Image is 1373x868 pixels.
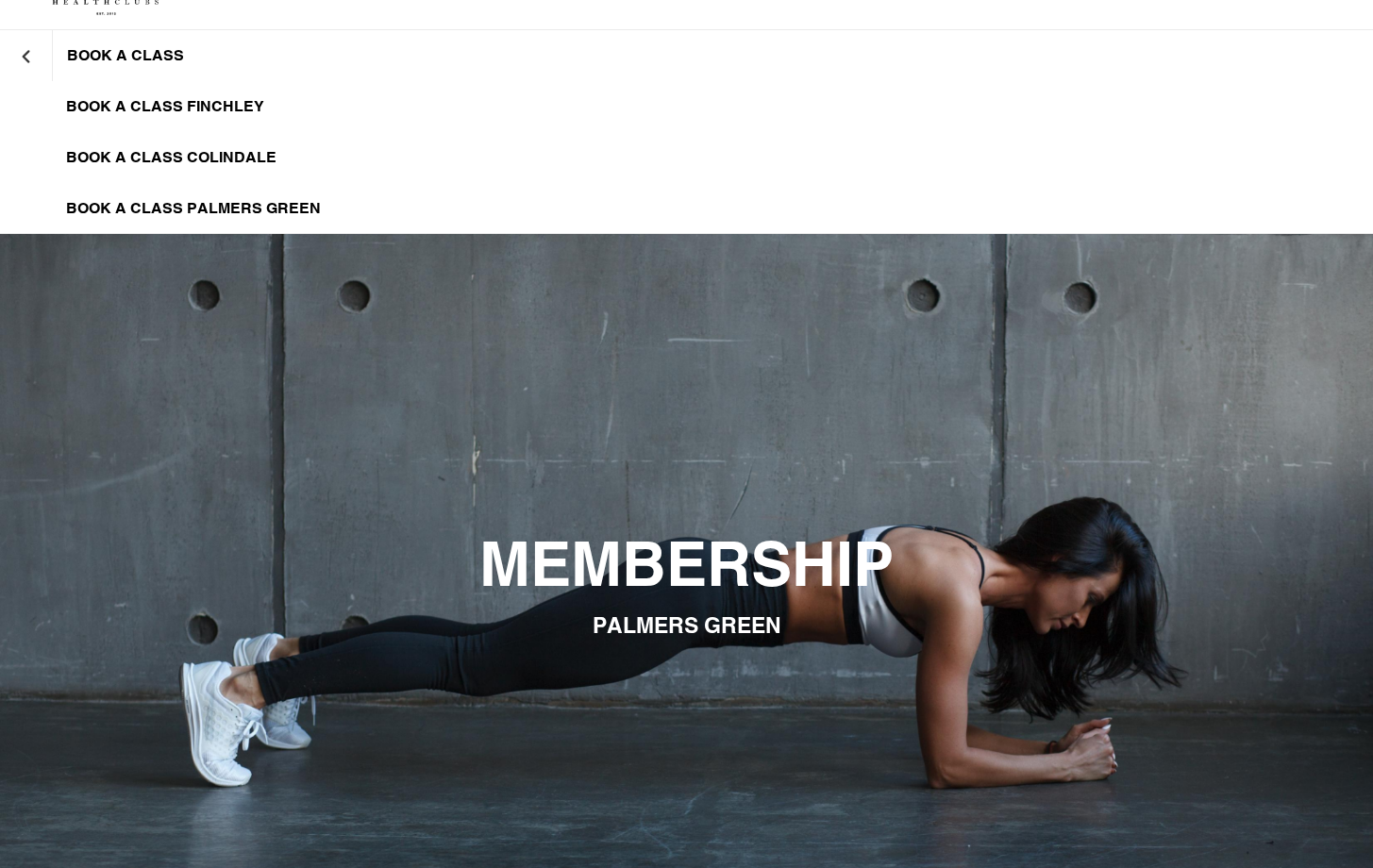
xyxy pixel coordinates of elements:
[173,528,1201,602] h2: MEMBERSHIP
[66,148,276,167] span: BOOK A CLASS COLINDALE
[593,612,781,638] span: PALMERS GREEN
[66,97,264,116] span: BOOK A CLASS FINCHLEY
[66,199,321,218] span: BOOK A CLASS PALMERS GREEN
[67,46,184,65] span: BOOK A CLASS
